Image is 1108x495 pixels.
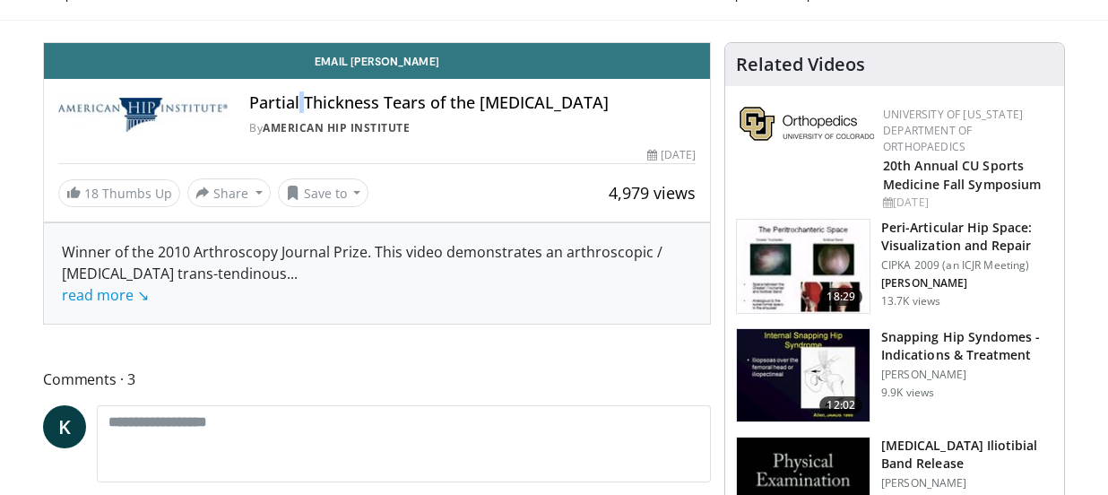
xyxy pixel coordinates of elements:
a: read more ↘ [62,285,149,305]
span: Comments 3 [43,368,711,391]
p: [PERSON_NAME] [881,368,1053,382]
span: 18:29 [819,288,862,306]
a: 18 Thumbs Up [58,179,180,207]
a: American Hip Institute [263,120,410,135]
p: 9.9K views [881,386,934,400]
h4: Partial Thickness Tears of the [MEDICAL_DATA] [249,93,696,113]
div: Winner of the 2010 Arthroscopy Journal Prize. This video demonstrates an arthroscopic / [MEDICAL_... [62,241,692,306]
p: 13.7K views [881,294,940,308]
div: [DATE] [647,147,696,163]
h4: Related Videos [736,54,865,75]
span: 18 [84,185,99,202]
img: 355603a8-37da-49b6-856f-e00d7e9307d3.png.150x105_q85_autocrop_double_scale_upscale_version-0.2.png [740,107,874,141]
img: American Hip Institute [58,93,228,136]
div: [DATE] [883,195,1050,211]
a: Email [PERSON_NAME] [44,43,710,79]
a: University of [US_STATE] Department of Orthopaedics [883,107,1023,154]
p: [PERSON_NAME] [881,276,1053,291]
div: By [249,120,696,136]
h3: [MEDICAL_DATA] Iliotibial Band Release [881,437,1053,473]
img: 410397_3.png.150x105_q85_crop-smart_upscale.jpg [737,329,870,422]
a: 20th Annual CU Sports Medicine Fall Symposium [883,157,1041,193]
img: NAPA_PTSD_2009_100008850_2.jpg.150x105_q85_crop-smart_upscale.jpg [737,220,870,313]
a: 18:29 Peri-Articular Hip Space: Visualization and Repair CIPKA 2009 (an ICJR Meeting) [PERSON_NAM... [736,219,1053,314]
h3: Peri-Articular Hip Space: Visualization and Repair [881,219,1053,255]
span: 4,979 views [609,182,696,204]
a: 12:02 Snapping Hip Syndomes - Indications & Treatment [PERSON_NAME] 9.9K views [736,328,1053,423]
a: K [43,405,86,448]
button: Share [187,178,271,207]
button: Save to [278,178,369,207]
h3: Snapping Hip Syndomes - Indications & Treatment [881,328,1053,364]
p: CIPKA 2009 (an ICJR Meeting) [881,258,1053,273]
p: [PERSON_NAME] [881,476,1053,491]
span: 12:02 [819,396,862,414]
